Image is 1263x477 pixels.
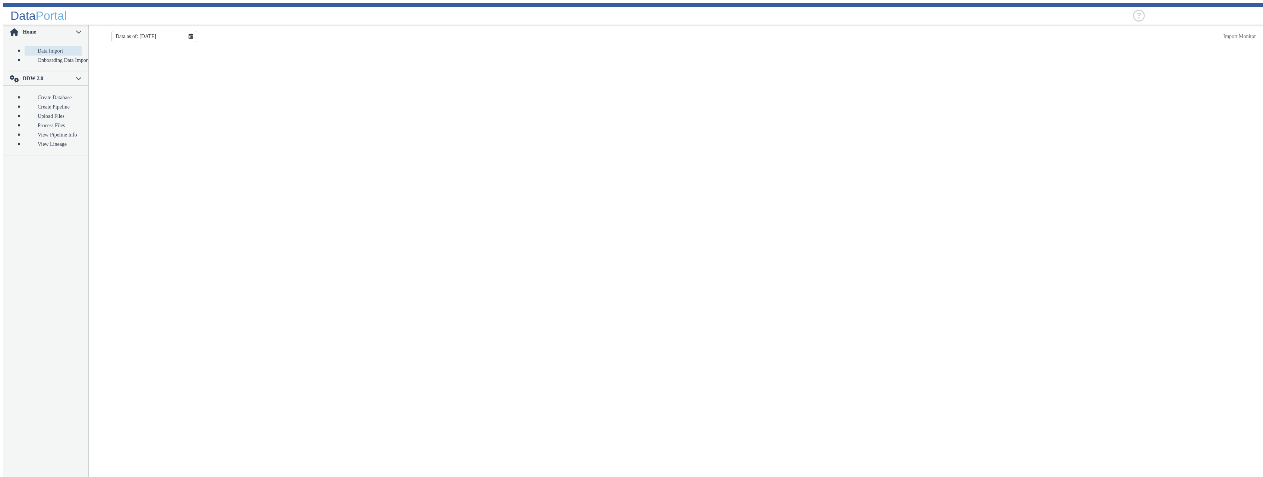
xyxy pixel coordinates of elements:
a: View Lineage [25,139,82,149]
a: Create Pipeline [25,102,82,112]
span: Home [22,29,76,35]
a: Onboarding Data Import [25,56,82,65]
span: Data [10,9,36,22]
span: Data as of: [DATE] [116,34,156,40]
p-accordion-header: DDW 2.0 [3,72,88,86]
a: Upload Files [25,112,82,121]
a: View Pipeline Info [25,130,82,139]
a: This is available for Darling Employees only [1223,34,1256,39]
div: Help [1133,10,1145,22]
a: Data Import [25,46,82,56]
ng-select: null [1145,12,1257,19]
span: Portal [36,9,67,22]
a: Process Files [25,121,82,130]
p-accordion-content: Home [3,39,88,72]
p-accordion-content: DDW 2.0 [3,86,88,156]
p-accordion-header: Home [3,25,88,39]
a: Create Database [25,93,82,102]
span: DDW 2.0 [22,76,76,82]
